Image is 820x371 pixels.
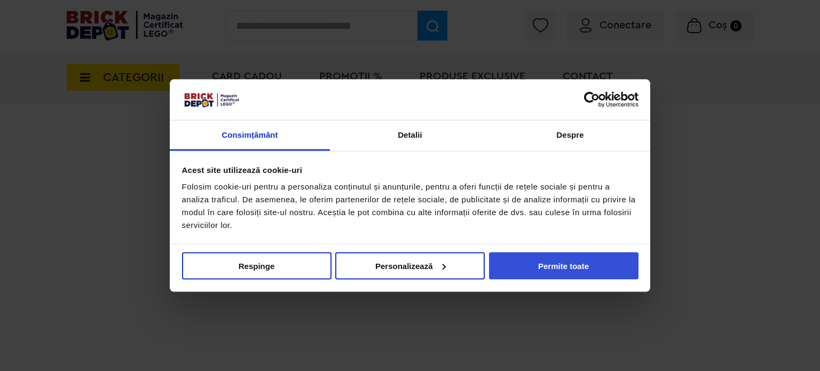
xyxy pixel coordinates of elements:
[490,121,650,151] a: Despre
[335,252,485,279] button: Personalizează
[182,180,638,232] div: Folosim cookie-uri pentru a personaliza conținutul și anunțurile, pentru a oferi funcții de rețel...
[182,252,332,279] button: Respinge
[170,121,330,151] a: Consimțământ
[545,91,638,107] a: Usercentrics Cookiebot - opens in a new window
[182,91,241,108] img: siglă
[182,163,638,176] div: Acest site utilizează cookie-uri
[489,252,638,279] button: Permite toate
[330,121,490,151] a: Detalii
